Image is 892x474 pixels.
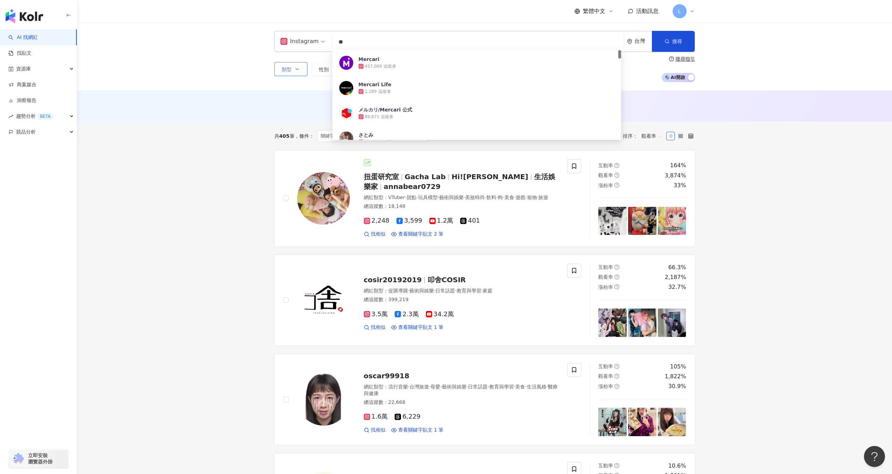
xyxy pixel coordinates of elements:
[6,9,43,23] img: logo
[429,384,430,390] span: ·
[364,217,390,224] span: 2,248
[365,114,394,120] div: 88,871 追蹤者
[426,311,454,318] span: 34.2萬
[614,275,619,279] span: question-circle
[627,39,632,44] span: environment
[483,288,492,293] span: 家庭
[364,324,386,331] a: 找相似
[359,106,413,113] div: メルカリ/Mercari 公式
[598,408,627,436] img: post-image
[280,36,319,47] div: Instagram
[516,195,525,200] span: 遊戲
[485,195,486,200] span: ·
[598,207,627,235] img: post-image
[658,408,686,436] img: post-image
[364,372,409,380] span: oscar99918
[486,195,496,200] span: 飲料
[628,408,656,436] img: post-image
[652,31,695,52] button: 搜尋
[489,384,514,390] span: 教育與學習
[364,231,386,238] a: 找相似
[339,131,353,145] img: KOL Avatar
[614,183,619,188] span: question-circle
[668,382,686,390] div: 30.9%
[364,194,559,201] div: 網紅類型 ：
[598,183,613,188] span: 漲粉率
[614,384,619,389] span: question-circle
[546,384,548,390] span: ·
[359,131,373,138] div: さとみ
[457,288,481,293] span: 教育與學習
[439,195,464,200] span: 藝術與娛樂
[16,108,53,124] span: 趨勢分析
[678,7,681,15] span: L
[442,384,467,390] span: 藝術與娛樂
[440,384,442,390] span: ·
[537,195,538,200] span: ·
[525,195,527,200] span: ·
[8,97,36,104] a: 洞察報告
[8,50,32,57] a: 找貼文
[428,276,466,284] span: 叩舍COSIR
[364,384,559,397] div: 網紅類型 ：
[430,384,440,390] span: 母嬰
[408,288,409,293] span: ·
[452,172,529,181] span: Hi![PERSON_NAME]
[395,311,419,318] span: 2.3萬
[514,195,516,200] span: ·
[16,124,36,140] span: 競品分析
[460,217,480,224] span: 401
[365,139,391,145] div: 7,224 追蹤者
[465,195,485,200] span: 美妝時尚
[312,62,345,76] button: 性別
[8,81,36,88] a: 商案媒合
[364,276,422,284] span: cosir20192019
[37,113,53,120] div: BETA
[658,207,686,235] img: post-image
[435,288,455,293] span: 日常話題
[388,195,405,200] span: VTuber
[614,463,619,468] span: question-circle
[395,413,421,420] span: 6,229
[408,384,409,390] span: ·
[339,106,353,120] img: KOL Avatar
[391,324,444,331] a: 查看關鍵字貼文 1 筆
[418,195,438,200] span: 玩具模型
[668,462,686,470] div: 10.6%
[583,7,605,15] span: 繁體中文
[294,133,314,139] span: 條件 ：
[388,288,408,293] span: 促購導購
[628,309,656,337] img: post-image
[641,130,662,142] span: 觀看率
[636,8,659,14] span: 活動訊息
[364,311,388,318] span: 3.5萬
[628,207,656,235] img: post-image
[364,399,559,406] div: 總追蹤數 ： 22,668
[670,162,686,169] div: 164%
[364,413,388,420] span: 1.6萬
[297,373,350,426] img: KOL Avatar
[634,38,652,44] div: 台灣
[658,309,686,337] img: post-image
[598,274,613,280] span: 觀看率
[8,114,13,119] span: rise
[396,217,422,224] span: 3,599
[364,172,399,181] span: 扭蛋研究室
[669,56,674,61] span: question-circle
[488,384,489,390] span: ·
[467,384,468,390] span: ·
[538,195,548,200] span: 旅遊
[398,324,444,331] span: 查看關鍵字貼文 1 筆
[279,133,290,139] span: 405
[665,373,686,380] div: 1,822%
[527,384,546,390] span: 生活風格
[9,449,68,468] a: chrome extension立即安裝 瀏覽器外掛
[455,288,456,293] span: ·
[274,133,294,139] div: 共 筆
[598,284,613,290] span: 漲粉率
[614,284,619,289] span: question-circle
[514,384,515,390] span: ·
[525,384,526,390] span: ·
[274,62,307,76] button: 類型
[365,89,391,95] div: 1,189 追蹤者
